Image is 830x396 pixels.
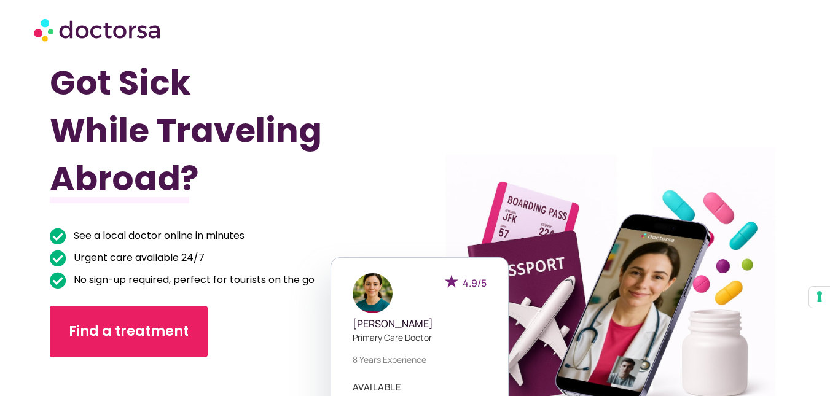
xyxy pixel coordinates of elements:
span: Urgent care available 24/7 [71,249,205,266]
p: Primary care doctor [353,331,487,344]
span: No sign-up required, perfect for tourists on the go [71,271,315,289]
a: Find a treatment [50,306,208,357]
a: AVAILABLE [353,382,402,392]
h1: Got Sick While Traveling Abroad? [50,59,360,203]
span: See a local doctor online in minutes [71,227,245,244]
span: 4.9/5 [463,276,487,290]
button: Your consent preferences for tracking technologies [809,287,830,308]
h5: [PERSON_NAME] [353,318,487,330]
p: 8 years experience [353,353,487,366]
span: Find a treatment [69,322,189,341]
